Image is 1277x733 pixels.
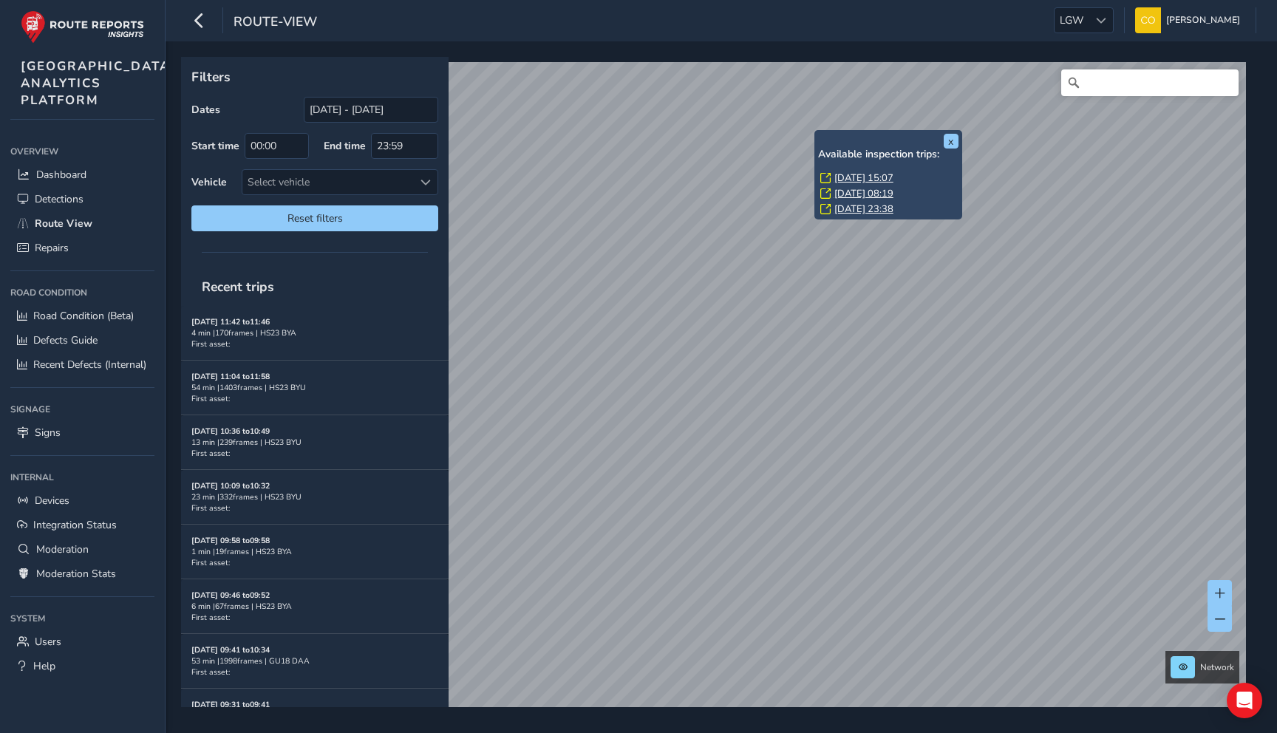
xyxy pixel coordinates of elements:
[1135,7,1161,33] img: diamond-layout
[191,371,270,382] strong: [DATE] 11:04 to 11:58
[191,327,438,338] div: 4 min | 170 frames | HS23 BYA
[10,236,154,260] a: Repairs
[191,382,438,393] div: 54 min | 1403 frames | HS23 BYU
[191,426,270,437] strong: [DATE] 10:36 to 10:49
[191,448,230,459] span: First asset:
[1227,683,1262,718] div: Open Intercom Messenger
[10,304,154,328] a: Road Condition (Beta)
[33,518,117,532] span: Integration Status
[191,437,438,448] div: 13 min | 239 frames | HS23 BYU
[36,567,116,581] span: Moderation Stats
[10,654,154,678] a: Help
[10,488,154,513] a: Devices
[191,338,230,350] span: First asset:
[10,537,154,562] a: Moderation
[191,601,438,612] div: 6 min | 67 frames | HS23 BYA
[36,168,86,182] span: Dashboard
[191,175,227,189] label: Vehicle
[1061,69,1239,96] input: Search
[36,542,89,556] span: Moderation
[191,205,438,231] button: Reset filters
[10,328,154,352] a: Defects Guide
[944,134,958,149] button: x
[10,562,154,586] a: Moderation Stats
[191,267,285,306] span: Recent trips
[202,211,427,225] span: Reset filters
[242,170,413,194] div: Select vehicle
[10,607,154,630] div: System
[191,546,438,557] div: 1 min | 19 frames | HS23 BYA
[191,103,220,117] label: Dates
[834,187,893,200] a: [DATE] 08:19
[35,635,61,649] span: Users
[35,217,92,231] span: Route View
[10,140,154,163] div: Overview
[191,557,230,568] span: First asset:
[234,13,317,33] span: route-view
[324,139,366,153] label: End time
[191,67,438,86] p: Filters
[35,192,84,206] span: Detections
[191,316,270,327] strong: [DATE] 11:42 to 11:46
[191,666,230,678] span: First asset:
[191,699,270,710] strong: [DATE] 09:31 to 09:41
[10,163,154,187] a: Dashboard
[10,398,154,420] div: Signage
[10,282,154,304] div: Road Condition
[21,10,144,44] img: rr logo
[191,393,230,404] span: First asset:
[10,187,154,211] a: Detections
[191,139,239,153] label: Start time
[1166,7,1240,33] span: [PERSON_NAME]
[191,655,438,666] div: 53 min | 1998 frames | GU18 DAA
[33,659,55,673] span: Help
[191,491,438,502] div: 23 min | 332 frames | HS23 BYU
[1200,661,1234,673] span: Network
[191,612,230,623] span: First asset:
[35,241,69,255] span: Repairs
[834,202,893,216] a: [DATE] 23:38
[191,480,270,491] strong: [DATE] 10:09 to 10:32
[35,426,61,440] span: Signs
[33,358,146,372] span: Recent Defects (Internal)
[818,149,958,161] h6: Available inspection trips:
[10,630,154,654] a: Users
[1135,7,1245,33] button: [PERSON_NAME]
[10,420,154,445] a: Signs
[191,590,270,601] strong: [DATE] 09:46 to 09:52
[33,309,134,323] span: Road Condition (Beta)
[191,502,230,514] span: First asset:
[10,211,154,236] a: Route View
[10,513,154,537] a: Integration Status
[1055,8,1089,33] span: LGW
[191,535,270,546] strong: [DATE] 09:58 to 09:58
[10,352,154,377] a: Recent Defects (Internal)
[35,494,69,508] span: Devices
[186,62,1246,724] canvas: Map
[33,333,98,347] span: Defects Guide
[834,171,893,185] a: [DATE] 15:07
[191,644,270,655] strong: [DATE] 09:41 to 10:34
[10,466,154,488] div: Internal
[21,58,176,109] span: [GEOGRAPHIC_DATA] ANALYTICS PLATFORM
